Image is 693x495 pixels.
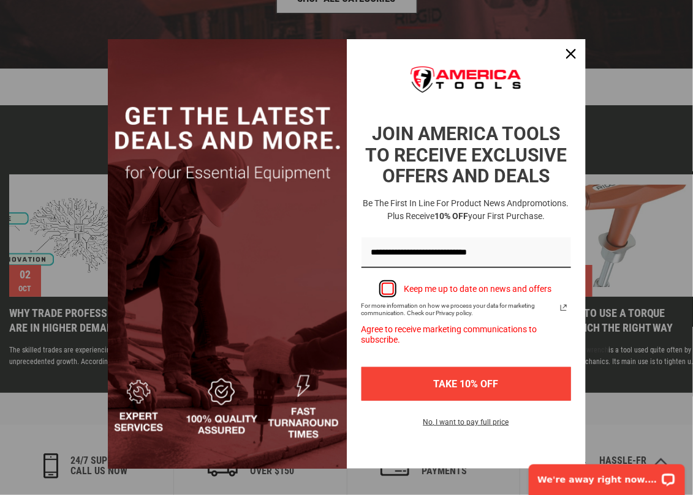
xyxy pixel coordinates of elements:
span: promotions. Plus receive your first purchase. [387,198,569,221]
button: Close [556,39,586,69]
span: For more information on how we process your data for marketing communication. Check our Privacy p... [362,302,556,317]
svg: link icon [556,300,571,315]
a: Read our Privacy Policy [556,300,571,315]
h3: Be the first in line for product news and [359,197,574,223]
div: Keep me up to date on news and offers [404,284,551,294]
input: Email field [362,237,571,269]
iframe: LiveChat chat widget [521,456,693,495]
button: TAKE 10% OFF [362,367,571,401]
svg: close icon [566,49,576,59]
strong: JOIN AMERICA TOOLS TO RECEIVE EXCLUSIVE OFFERS AND DEALS [365,123,567,187]
strong: 10% OFF [434,211,468,221]
button: No, I want to pay full price [414,415,519,436]
div: Agree to receive marketing communications to subscribe. [362,317,571,352]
